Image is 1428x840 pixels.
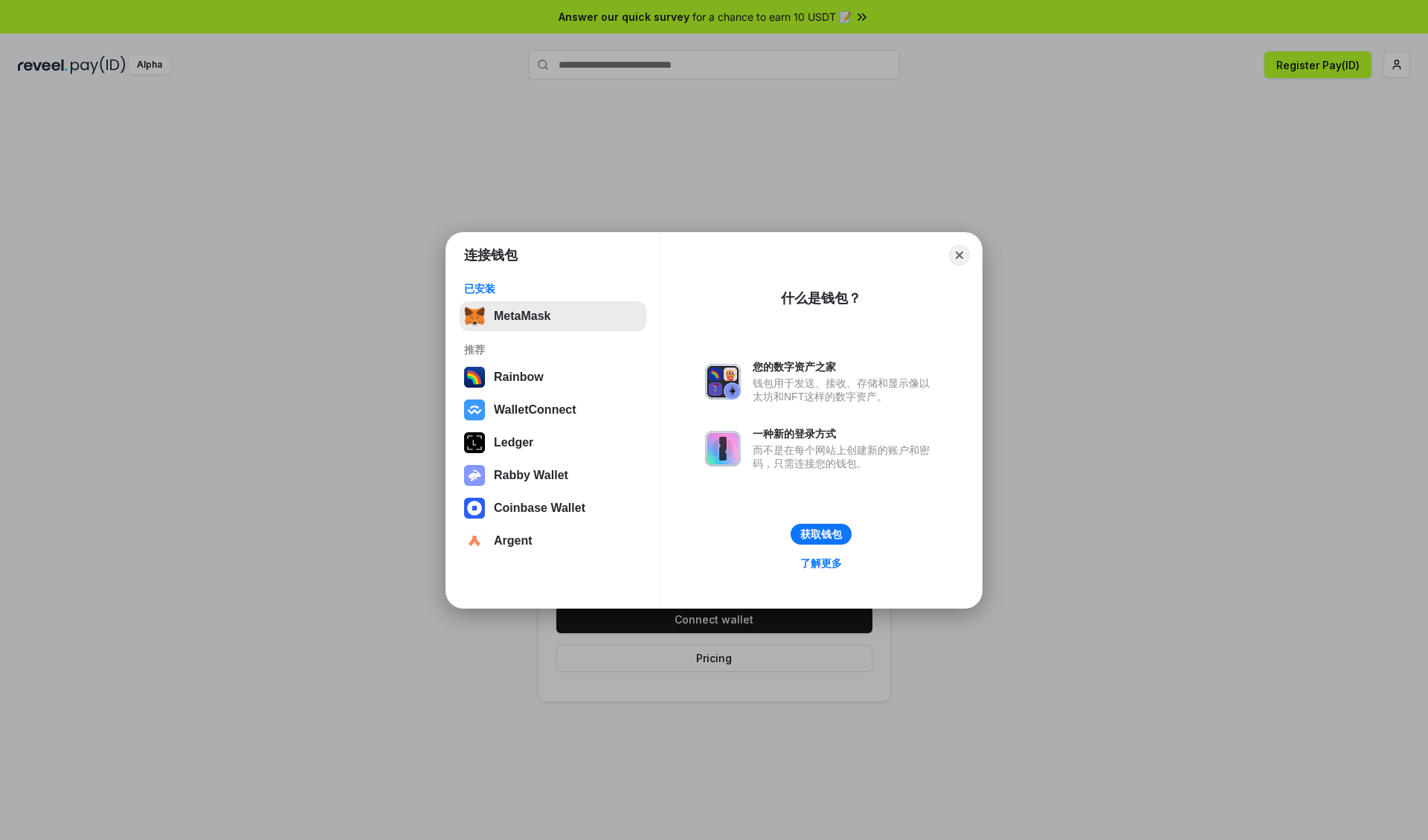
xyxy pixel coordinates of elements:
[464,246,518,264] h1: 连接钱包
[464,306,485,327] img: svg+xml,%3Csvg%20fill%3D%22none%22%20height%3D%2233%22%20viewBox%3D%220%200%2035%2033%22%20width%...
[949,245,970,266] button: Close
[460,395,646,425] button: WalletConnect
[460,362,646,392] button: Rainbow
[791,524,852,545] button: 获取钱包
[494,403,576,417] div: WalletConnect
[460,461,646,490] button: Rabby Wallet
[781,289,861,307] div: 什么是钱包？
[753,427,937,440] div: 一种新的登录方式
[753,443,937,470] div: 而不是在每个网站上创建新的账户和密码，只需连接您的钱包。
[464,498,485,519] img: svg+xml,%3Csvg%20width%3D%2228%22%20height%3D%2228%22%20viewBox%3D%220%200%2028%2028%22%20fill%3D...
[460,428,646,458] button: Ledger
[494,371,544,384] div: Rainbow
[791,554,851,573] a: 了解更多
[464,282,642,295] div: 已安装
[753,376,937,403] div: 钱包用于发送、接收、存储和显示像以太坊和NFT这样的数字资产。
[705,364,741,400] img: svg+xml,%3Csvg%20xmlns%3D%22http%3A%2F%2Fwww.w3.org%2F2000%2Fsvg%22%20fill%3D%22none%22%20viewBox...
[705,431,741,467] img: svg+xml,%3Csvg%20xmlns%3D%22http%3A%2F%2Fwww.w3.org%2F2000%2Fsvg%22%20fill%3D%22none%22%20viewBox...
[494,310,550,323] div: MetaMask
[494,534,533,548] div: Argent
[464,465,485,486] img: svg+xml,%3Csvg%20xmlns%3D%22http%3A%2F%2Fwww.w3.org%2F2000%2Fsvg%22%20fill%3D%22none%22%20viewBox...
[464,400,485,420] img: svg+xml,%3Csvg%20width%3D%2228%22%20height%3D%2228%22%20viewBox%3D%220%200%2028%2028%22%20fill%3D...
[460,493,646,523] button: Coinbase Wallet
[464,530,485,551] img: svg+xml,%3Csvg%20width%3D%2228%22%20height%3D%2228%22%20viewBox%3D%220%200%2028%2028%22%20fill%3D...
[800,528,842,541] div: 获取钱包
[753,360,937,373] div: 您的数字资产之家
[464,343,642,356] div: 推荐
[494,469,568,482] div: Rabby Wallet
[460,526,646,556] button: Argent
[494,501,585,515] div: Coinbase Wallet
[464,432,485,453] img: svg+xml,%3Csvg%20xmlns%3D%22http%3A%2F%2Fwww.w3.org%2F2000%2Fsvg%22%20width%3D%2228%22%20height%3...
[800,557,842,570] div: 了解更多
[464,367,485,388] img: svg+xml,%3Csvg%20width%3D%22120%22%20height%3D%22120%22%20viewBox%3D%220%200%20120%20120%22%20fil...
[494,436,533,449] div: Ledger
[460,301,646,331] button: MetaMask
